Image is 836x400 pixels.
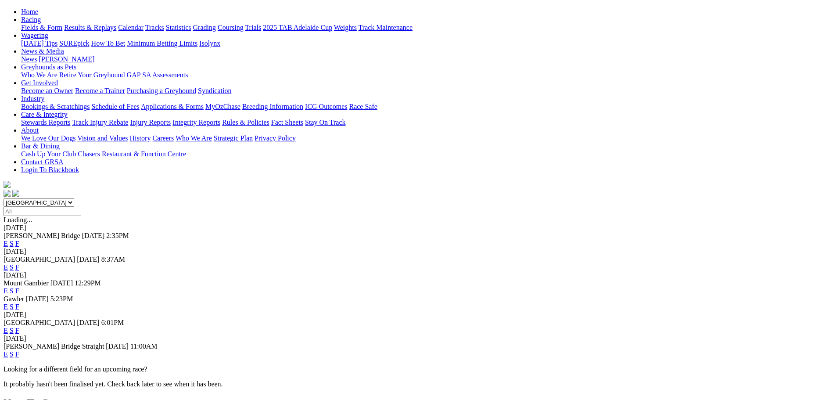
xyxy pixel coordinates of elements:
a: Home [21,8,38,15]
div: Industry [21,103,832,111]
a: We Love Our Dogs [21,134,75,142]
a: F [15,263,19,271]
div: [DATE] [4,248,832,256]
span: [DATE] [50,279,73,287]
span: 8:37AM [101,256,125,263]
a: Login To Blackbook [21,166,79,173]
a: E [4,287,8,295]
span: 5:23PM [50,295,73,303]
div: [DATE] [4,224,832,232]
div: Greyhounds as Pets [21,71,832,79]
div: [DATE] [4,271,832,279]
p: Looking for a different field for an upcoming race? [4,365,832,373]
a: Weights [334,24,357,31]
a: Schedule of Fees [91,103,139,110]
a: Wagering [21,32,48,39]
a: Bookings & Scratchings [21,103,90,110]
div: [DATE] [4,335,832,342]
a: Fact Sheets [271,119,303,126]
span: [DATE] [77,319,100,326]
div: Racing [21,24,832,32]
a: Become an Owner [21,87,73,94]
a: Integrity Reports [172,119,220,126]
span: [DATE] [106,342,129,350]
a: Coursing [218,24,244,31]
a: Fields & Form [21,24,62,31]
span: 2:35PM [106,232,129,239]
span: 6:01PM [101,319,124,326]
span: [GEOGRAPHIC_DATA] [4,319,75,326]
a: S [10,240,14,247]
a: F [15,303,19,310]
a: S [10,263,14,271]
a: Calendar [118,24,144,31]
a: News [21,55,37,63]
a: Stay On Track [305,119,345,126]
a: Chasers Restaurant & Function Centre [78,150,186,158]
span: 12:29PM [75,279,101,287]
a: Who We Are [176,134,212,142]
a: Purchasing a Greyhound [127,87,196,94]
a: MyOzChase [205,103,240,110]
a: Cash Up Your Club [21,150,76,158]
a: [DATE] Tips [21,40,57,47]
div: News & Media [21,55,832,63]
img: twitter.svg [12,190,19,197]
a: Strategic Plan [214,134,253,142]
a: Track Injury Rebate [72,119,128,126]
a: GAP SA Assessments [127,71,188,79]
a: Care & Integrity [21,111,68,118]
a: Applications & Forms [141,103,204,110]
a: [PERSON_NAME] [39,55,94,63]
a: Industry [21,95,44,102]
a: Careers [152,134,174,142]
div: Get Involved [21,87,832,95]
span: [DATE] [77,256,100,263]
span: Loading... [4,216,32,223]
a: F [15,240,19,247]
a: SUREpick [59,40,89,47]
a: Bar & Dining [21,142,60,150]
a: S [10,287,14,295]
a: Who We Are [21,71,57,79]
a: F [15,287,19,295]
input: Select date [4,207,81,216]
a: Rules & Policies [222,119,269,126]
div: About [21,134,832,142]
a: History [129,134,151,142]
a: Tracks [145,24,164,31]
a: News & Media [21,47,64,55]
a: E [4,327,8,334]
a: About [21,126,39,134]
span: [DATE] [26,295,49,303]
a: Race Safe [349,103,377,110]
img: logo-grsa-white.png [4,181,11,188]
span: 11:00AM [130,342,158,350]
a: Trials [245,24,261,31]
a: Get Involved [21,79,58,86]
div: Care & Integrity [21,119,832,126]
img: facebook.svg [4,190,11,197]
a: Injury Reports [130,119,171,126]
a: Track Maintenance [359,24,413,31]
a: Minimum Betting Limits [127,40,197,47]
a: Vision and Values [77,134,128,142]
span: [PERSON_NAME] Bridge Straight [4,342,104,350]
partial: It probably hasn't been finalised yet. Check back later to see when it has been. [4,380,223,388]
a: Statistics [166,24,191,31]
a: Become a Trainer [75,87,125,94]
div: [DATE] [4,311,832,319]
a: 2025 TAB Adelaide Cup [263,24,332,31]
a: E [4,350,8,358]
div: Wagering [21,40,832,47]
a: Greyhounds as Pets [21,63,76,71]
a: Isolynx [199,40,220,47]
a: Retire Your Greyhound [59,71,125,79]
a: Syndication [198,87,231,94]
a: How To Bet [91,40,126,47]
span: [GEOGRAPHIC_DATA] [4,256,75,263]
a: F [15,327,19,334]
a: E [4,263,8,271]
a: Racing [21,16,41,23]
a: Grading [193,24,216,31]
